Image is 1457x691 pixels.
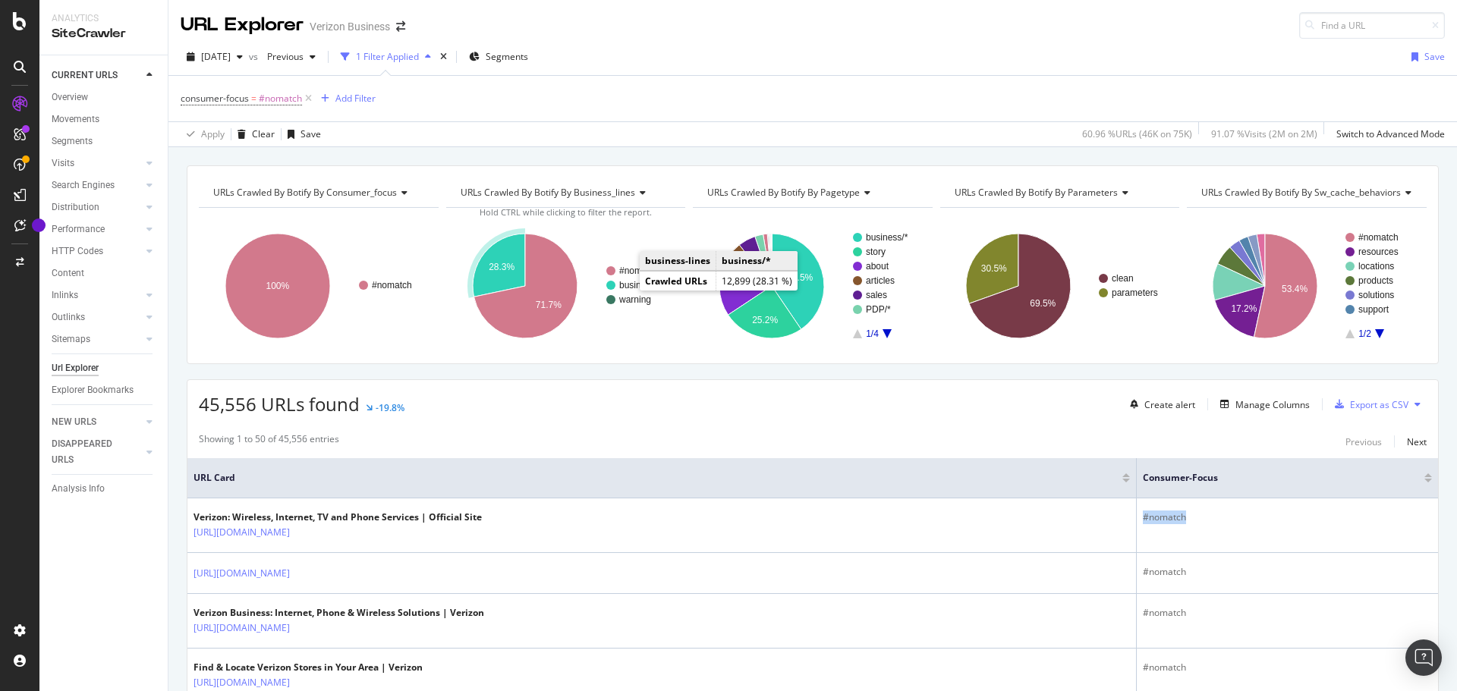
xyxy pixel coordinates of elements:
[866,328,879,339] text: 1/4
[52,414,142,430] a: NEW URLS
[640,251,716,271] td: business-lines
[1358,290,1394,300] text: solutions
[266,281,290,291] text: 100%
[1329,392,1408,416] button: Export as CSV
[301,127,321,140] div: Save
[52,12,156,25] div: Analytics
[249,50,261,63] span: vs
[940,220,1177,352] svg: A chart.
[752,315,778,325] text: 25.2%
[1112,273,1134,284] text: clean
[52,309,142,325] a: Outlinks
[716,251,798,271] td: business/*
[210,181,425,205] h4: URLs Crawled By Botify By consumer_focus
[282,122,321,146] button: Save
[52,90,157,105] a: Overview
[52,221,142,237] a: Performance
[52,382,157,398] a: Explorer Bookmarks
[52,68,142,83] a: CURRENT URLS
[251,92,256,105] span: =
[372,280,412,291] text: #nomatch
[201,50,231,63] span: 2025 Aug. 5th
[52,287,78,303] div: Inlinks
[52,177,142,193] a: Search Engines
[52,481,157,497] a: Analysis Info
[356,50,419,63] div: 1 Filter Applied
[707,186,860,199] span: URLs Crawled By Botify By pagetype
[261,50,304,63] span: Previous
[729,281,755,292] text: 17.7%
[1187,220,1424,352] svg: A chart.
[1407,432,1427,451] button: Next
[199,432,339,451] div: Showing 1 to 50 of 45,556 entries
[194,566,290,581] a: [URL][DOMAIN_NAME]
[1214,395,1310,413] button: Manage Columns
[199,391,360,416] span: 45,556 URLs found
[32,218,46,232] div: Tooltip anchor
[52,90,88,105] div: Overview
[1144,398,1195,411] div: Create alert
[52,331,90,347] div: Sitemaps
[1143,510,1432,524] div: #nomatch
[52,199,99,215] div: Distribution
[1358,261,1394,272] text: locations
[866,261,889,272] text: about
[194,675,290,690] a: [URL][DOMAIN_NAME]
[866,232,908,243] text: business/*
[194,661,423,674] div: Find & Locate Verizon Stores in Your Area | Verizon
[52,243,142,259] a: HTTP Codes
[1201,186,1401,199] span: URLs Crawled By Botify By sw_cache_behaviors
[955,186,1118,199] span: URLs Crawled By Botify By parameters
[52,382,134,398] div: Explorer Bookmarks
[1112,287,1158,298] text: parameters
[866,247,886,257] text: story
[866,290,887,300] text: sales
[52,155,142,171] a: Visits
[52,436,142,468] a: DISAPPEARED URLS
[1345,435,1382,448] div: Previous
[231,122,275,146] button: Clear
[1198,181,1424,205] h4: URLs Crawled By Botify By sw_cache_behaviors
[310,19,390,34] div: Verizon Business
[52,112,157,127] a: Movements
[1299,12,1445,39] input: Find a URL
[1345,432,1382,451] button: Previous
[693,220,933,352] svg: A chart.
[1124,392,1195,416] button: Create alert
[52,265,84,281] div: Content
[787,272,813,283] text: 40.5%
[52,414,96,430] div: NEW URLS
[52,199,142,215] a: Distribution
[1336,127,1445,140] div: Switch to Advanced Mode
[52,25,156,42] div: SiteCrawler
[461,186,635,199] span: URLs Crawled By Botify By business_lines
[194,471,1119,485] span: URL Card
[52,360,99,376] div: Url Explorer
[335,92,376,105] div: Add Filter
[866,304,891,315] text: PDP/*
[1282,284,1308,294] text: 53.4%
[1143,661,1432,674] div: #nomatch
[252,127,275,140] div: Clear
[376,401,404,414] div: -19.8%
[259,88,302,109] span: #nomatch
[1143,471,1402,485] span: consumer-focus
[437,49,450,64] div: times
[704,181,919,205] h4: URLs Crawled By Botify By pagetype
[981,263,1007,274] text: 30.5%
[1358,247,1399,257] text: resources
[458,181,672,205] h4: URLs Crawled By Botify By business_lines
[201,127,225,140] div: Apply
[52,436,128,468] div: DISAPPEARED URLS
[640,272,716,291] td: Crawled URLs
[1359,328,1372,339] text: 1/2
[1407,435,1427,448] div: Next
[52,481,105,497] div: Analysis Info
[446,220,686,352] svg: A chart.
[716,272,798,291] td: 12,899 (28.31 %)
[463,45,534,69] button: Segments
[181,92,249,105] span: consumer-focus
